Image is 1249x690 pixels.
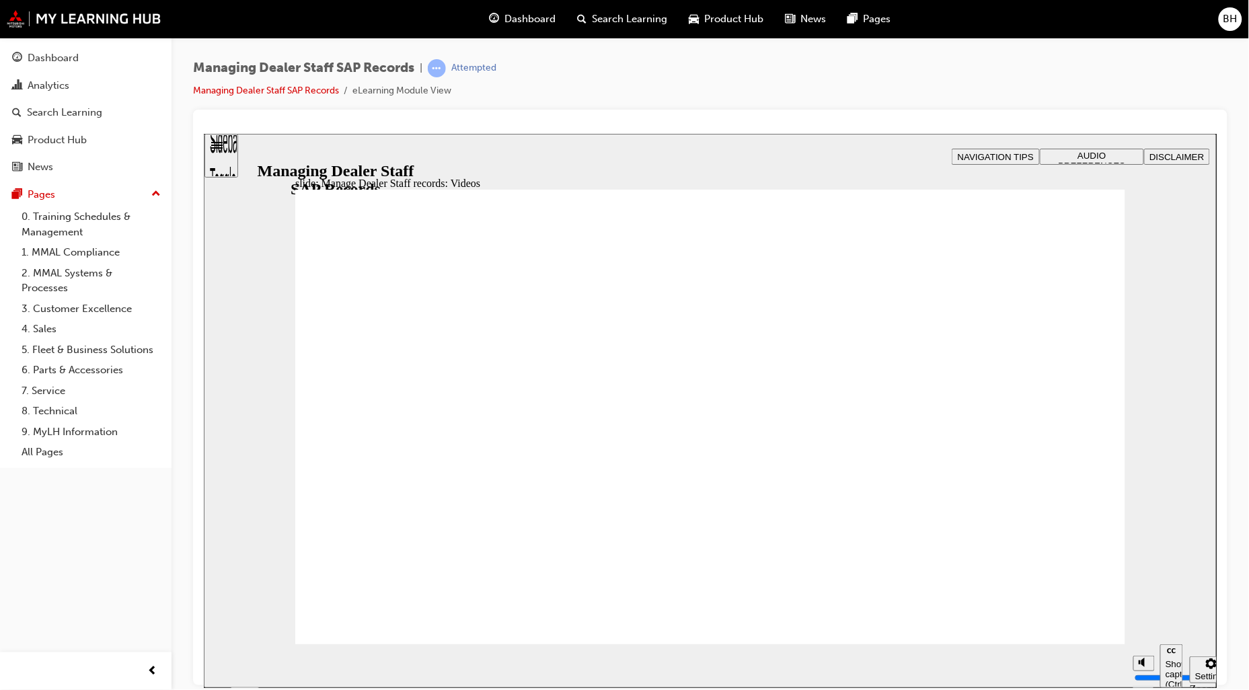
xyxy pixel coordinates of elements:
button: Pages [5,182,166,207]
span: AUDIO PREFERENCES [855,17,922,37]
a: 6. Parts & Accessories [16,360,166,381]
button: NAVIGATION TIPS [748,15,836,31]
button: BH [1219,7,1242,31]
span: News [801,11,827,27]
div: Pages [28,187,55,202]
span: news-icon [12,161,22,174]
a: Product Hub [5,128,166,153]
a: guage-iconDashboard [479,5,567,33]
span: Dashboard [505,11,556,27]
div: Settings [991,537,1024,547]
div: Dashboard [28,50,79,66]
span: Pages [864,11,891,27]
a: 9. MyLH Information [16,422,166,443]
a: car-iconProduct Hub [679,5,775,33]
a: Search Learning [5,100,166,125]
a: 0. Training Schedules & Management [16,206,166,242]
span: prev-icon [148,663,158,680]
span: Search Learning [593,11,668,27]
span: learningRecordVerb_ATTEMPT-icon [428,59,446,77]
a: Managing Dealer Staff SAP Records [193,85,339,96]
span: news-icon [786,11,796,28]
div: misc controls [923,510,1006,554]
span: car-icon [689,11,699,28]
button: Settings [986,523,1029,549]
span: DISCLAIMER [946,18,1000,28]
a: 2. MMAL Systems & Processes [16,263,166,299]
span: search-icon [12,107,22,119]
div: Analytics [28,78,69,93]
a: search-iconSearch Learning [567,5,679,33]
li: eLearning Module View [352,83,451,99]
button: DashboardAnalyticsSearch LearningProduct HubNews [5,43,166,182]
a: pages-iconPages [837,5,902,33]
img: mmal [7,10,161,28]
span: up-icon [151,186,161,203]
a: 4. Sales [16,319,166,340]
span: pages-icon [12,189,22,201]
button: Mute (Ctrl+Alt+M) [930,522,951,537]
a: 8. Technical [16,401,166,422]
span: | [420,61,422,76]
a: 1. MMAL Compliance [16,242,166,263]
span: car-icon [12,135,22,147]
div: Search Learning [27,105,102,120]
div: Product Hub [28,132,87,148]
a: 5. Fleet & Business Solutions [16,340,166,360]
span: Managing Dealer Staff SAP Records [193,61,414,76]
div: News [28,159,53,175]
button: DISCLAIMER [940,15,1006,31]
button: AUDIO PREFERENCES [836,15,940,31]
span: BH [1223,11,1238,27]
span: guage-icon [490,11,500,28]
a: News [5,155,166,180]
a: Analytics [5,73,166,98]
span: chart-icon [12,80,22,92]
div: Attempted [451,62,496,75]
span: pages-icon [848,11,858,28]
a: All Pages [16,442,166,463]
a: 7. Service [16,381,166,401]
span: guage-icon [12,52,22,65]
a: news-iconNews [775,5,837,33]
a: 3. Customer Excellence [16,299,166,319]
label: Zoom to fit [986,549,1012,585]
input: volume [931,539,1018,549]
span: NAVIGATION TIPS [754,18,830,28]
span: Product Hub [705,11,764,27]
a: Dashboard [5,46,166,71]
div: Show captions (Ctrl+Alt+C) [962,525,974,555]
button: Show captions (Ctrl+Alt+C) [956,510,979,554]
span: search-icon [578,11,587,28]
